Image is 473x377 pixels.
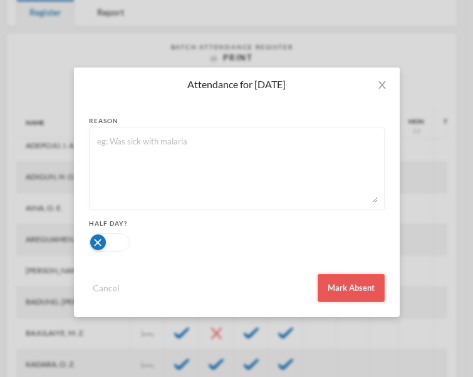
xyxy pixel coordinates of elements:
div: Attendance for [DATE] [89,78,385,91]
i: icon: close [377,80,387,90]
button: Close [365,68,400,103]
button: Cancel [89,281,123,295]
div: Half Day? [89,219,385,228]
div: reason [89,116,385,126]
button: Mark Absent [318,274,385,302]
